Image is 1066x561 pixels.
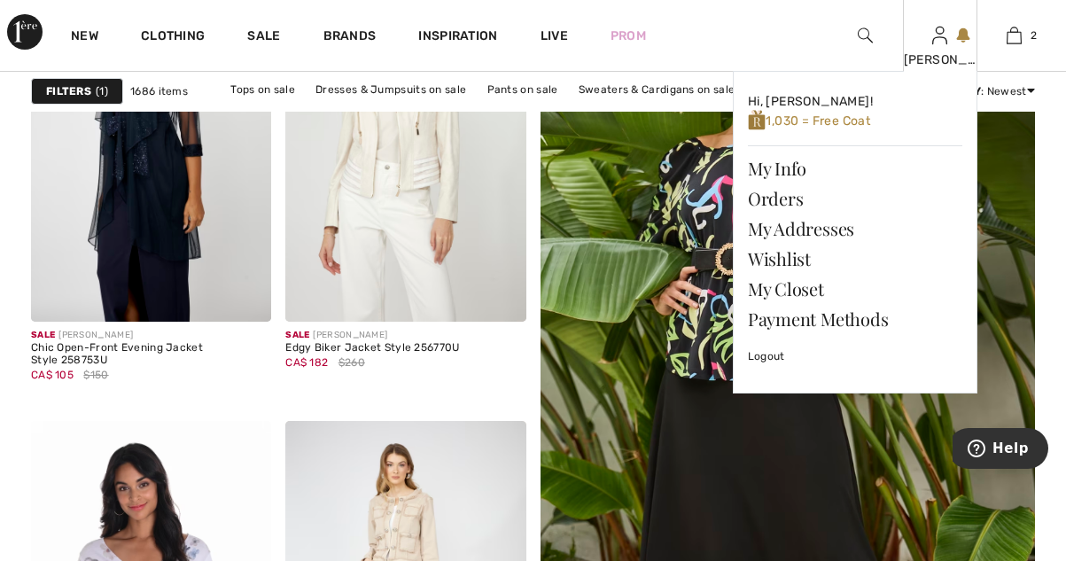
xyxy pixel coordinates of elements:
[7,14,43,50] img: 1ère Avenue
[418,28,497,47] span: Inspiration
[904,51,977,69] div: [PERSON_NAME]
[748,274,962,304] a: My Closet
[46,83,91,99] strong: Filters
[479,78,567,101] a: Pants on sale
[953,428,1048,472] iframe: Opens a widget where you can find more information
[31,342,271,367] div: Chic Open-Front Evening Jacket Style 258753U
[933,83,1035,99] div: : Newest
[748,113,870,129] span: 1,030 = Free Coat
[71,28,98,47] a: New
[748,214,962,244] a: My Addresses
[748,183,962,214] a: Orders
[31,330,55,340] span: Sale
[549,101,663,124] a: Outerwear on sale
[31,329,271,342] div: [PERSON_NAME]
[130,83,188,99] span: 1686 items
[96,83,108,99] span: 1
[541,27,568,45] a: Live
[285,330,309,340] span: Sale
[748,153,962,183] a: My Info
[748,86,962,138] a: Hi, [PERSON_NAME]! 1,030 = Free Coat
[978,25,1051,46] a: 2
[932,25,947,46] img: My Info
[1031,27,1037,43] span: 2
[222,78,304,101] a: Tops on sale
[141,28,205,47] a: Clothing
[285,342,459,355] div: Edgy Biker Jacket Style 256770U
[83,367,108,383] span: $150
[285,356,328,369] span: CA$ 182
[748,334,962,378] a: Logout
[932,27,947,43] a: Sign In
[285,329,459,342] div: [PERSON_NAME]
[323,28,377,47] a: Brands
[748,304,962,334] a: Payment Methods
[307,78,475,101] a: Dresses & Jumpsuits on sale
[31,369,74,381] span: CA$ 105
[748,109,766,131] img: loyalty_logo_r.svg
[338,355,365,370] span: $260
[748,244,962,274] a: Wishlist
[458,101,546,124] a: Skirts on sale
[247,28,280,47] a: Sale
[748,94,873,109] span: Hi, [PERSON_NAME]!
[570,78,743,101] a: Sweaters & Cardigans on sale
[1007,25,1022,46] img: My Bag
[858,25,873,46] img: search the website
[611,27,646,45] a: Prom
